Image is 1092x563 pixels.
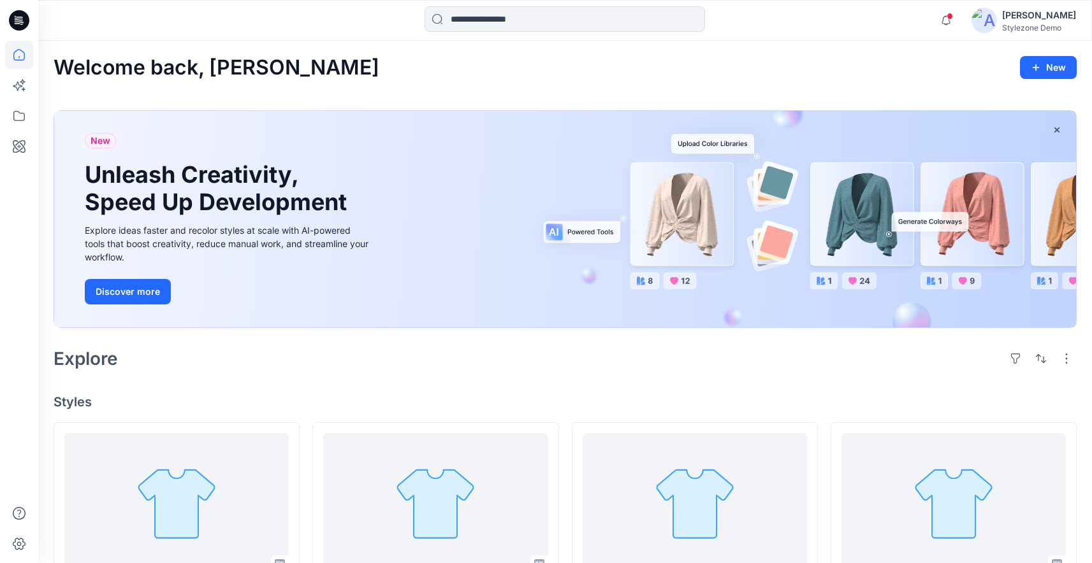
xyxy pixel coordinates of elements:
[91,133,110,148] span: New
[85,161,353,216] h1: Unleash Creativity, Speed Up Development
[85,279,372,304] a: Discover more
[1002,8,1076,23] div: [PERSON_NAME]
[85,224,372,264] div: Explore ideas faster and recolor styles at scale with AI-powered tools that boost creativity, red...
[54,56,379,80] h2: Welcome back, [PERSON_NAME]
[1002,23,1076,32] div: Stylezone Demo
[972,8,997,33] img: avatar
[1020,56,1077,79] button: New
[85,279,171,304] button: Discover more
[54,348,118,369] h2: Explore
[54,394,1077,410] h4: Styles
